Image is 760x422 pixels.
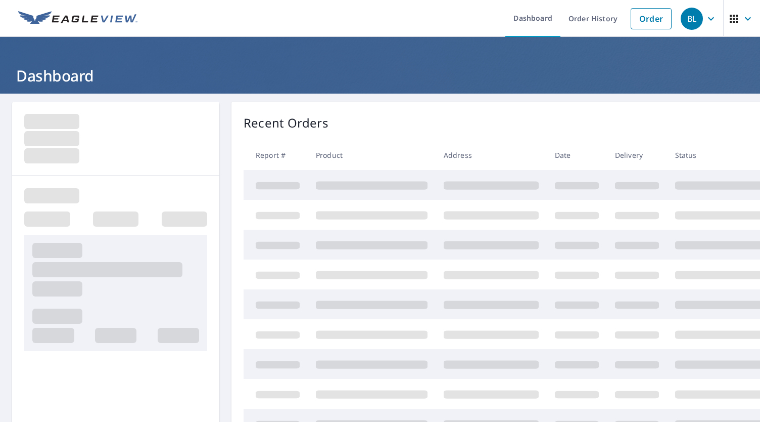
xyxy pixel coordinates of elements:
th: Report # [244,140,308,170]
p: Recent Orders [244,114,328,132]
h1: Dashboard [12,65,748,86]
th: Product [308,140,436,170]
img: EV Logo [18,11,137,26]
div: BL [681,8,703,30]
th: Date [547,140,607,170]
th: Delivery [607,140,667,170]
th: Address [436,140,547,170]
a: Order [631,8,672,29]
